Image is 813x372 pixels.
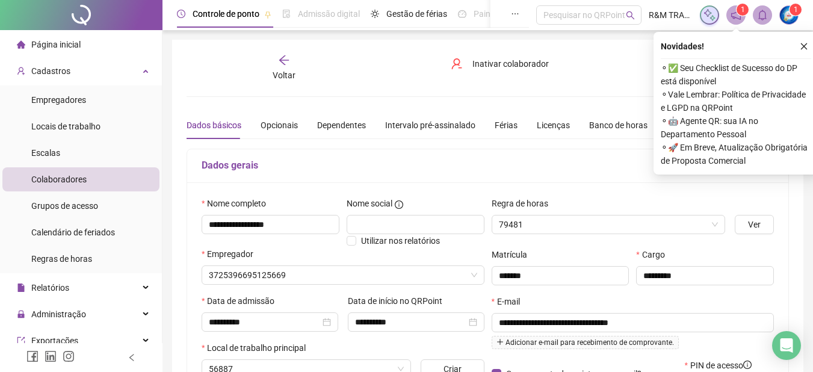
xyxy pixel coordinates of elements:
label: Nome completo [202,197,274,210]
span: Exportações [31,336,78,346]
div: Dependentes [317,119,366,132]
span: Relatórios [31,283,69,293]
span: ⚬ 🚀 Em Breve, Atualização Obrigatória de Proposta Comercial [661,141,811,167]
div: Férias [495,119,518,132]
span: left [128,353,136,362]
div: Open Intercom Messenger [772,331,801,360]
span: Locais de trabalho [31,122,100,131]
label: Matrícula [492,248,535,261]
span: Administração [31,309,86,319]
span: pushpin [264,11,271,18]
h5: Dados gerais [202,158,774,173]
label: Cargo [636,248,672,261]
span: Escalas [31,148,60,158]
span: file-done [282,10,291,18]
span: 1 [794,5,798,14]
div: Licenças [537,119,570,132]
span: Utilizar nos relatórios [361,236,440,246]
span: home [17,40,25,49]
span: info-circle [395,200,403,209]
span: file [17,284,25,292]
span: instagram [63,350,75,362]
div: Opcionais [261,119,298,132]
span: linkedin [45,350,57,362]
span: Cadastros [31,66,70,76]
span: close [800,42,808,51]
span: dashboard [458,10,466,18]
sup: 1 [737,4,749,16]
span: search [626,11,635,20]
span: Calendário de feriados [31,228,115,237]
span: Controle de ponto [193,9,259,19]
label: Data de início no QRPoint [348,294,450,308]
label: Local de trabalho principal [202,341,314,355]
span: R&M TRANSPORTES [649,8,693,22]
span: Painel do DP [474,9,521,19]
span: Voltar [273,70,295,80]
span: Nome social [347,197,392,210]
span: Gestão de férias [386,9,447,19]
label: Empregador [202,247,261,261]
sup: Atualize o seu contato no menu Meus Dados [790,4,802,16]
span: notification [731,10,741,20]
span: ⚬ Vale Lembrar: Política de Privacidade e LGPD na QRPoint [661,88,811,114]
button: Ver [735,215,774,234]
span: sun [371,10,379,18]
span: 1 [741,5,745,14]
span: Adicionar e-mail para recebimento de comprovante. [492,336,679,349]
label: E-mail [492,295,528,308]
span: user-add [17,67,25,75]
span: clock-circle [177,10,185,18]
img: sparkle-icon.fc2bf0ac1784a2077858766a79e2daf3.svg [703,8,716,22]
button: Salvar [646,54,709,73]
span: export [17,336,25,345]
span: Novidades ! [661,40,704,53]
span: plus [496,338,504,346]
div: Intervalo pré-assinalado [385,119,475,132]
span: PIN de acesso [690,359,752,372]
button: Inativar colaborador [442,54,558,73]
span: 79481 [499,215,719,234]
span: Inativar colaborador [472,57,549,70]
span: user-delete [451,58,463,70]
span: facebook [26,350,39,362]
label: Regra de horas [492,197,556,210]
span: ⚬ ✅ Seu Checklist de Sucesso do DP está disponível [661,61,811,88]
span: Página inicial [31,40,81,49]
span: ellipsis [511,10,519,18]
span: Regras de horas [31,254,92,264]
span: 3725396695125669 [209,266,477,284]
span: bell [757,10,768,20]
span: Empregadores [31,95,86,105]
span: Admissão digital [298,9,360,19]
img: 78812 [780,6,798,24]
span: lock [17,310,25,318]
span: Ver [748,218,761,231]
span: Grupos de acesso [31,201,98,211]
label: Data de admissão [202,294,282,308]
span: info-circle [743,361,752,369]
span: ⚬ 🤖 Agente QR: sua IA no Departamento Pessoal [661,114,811,141]
span: arrow-left [278,54,290,66]
div: Banco de horas [589,119,648,132]
div: Dados básicos [187,119,241,132]
span: Colaboradores [31,175,87,184]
